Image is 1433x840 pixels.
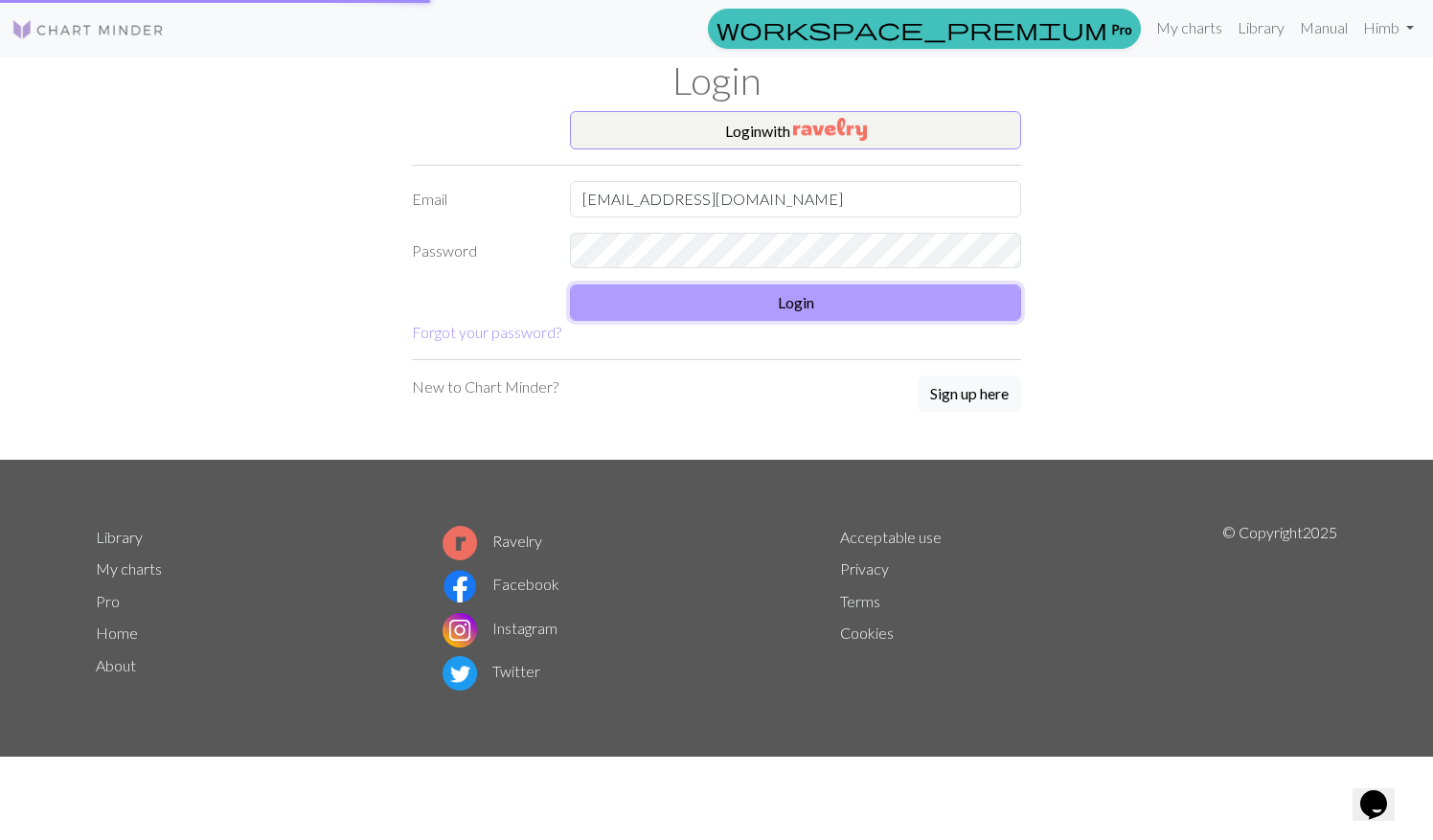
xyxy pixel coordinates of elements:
a: Forgot your password? [412,323,561,341]
a: Facebook [443,575,559,593]
h1: Login [84,57,1349,103]
img: Facebook logo [443,569,477,603]
a: Library [96,528,143,546]
a: Home [96,624,138,642]
iframe: chat widget [1353,763,1414,821]
a: Terms [840,592,880,610]
img: Logo [11,18,165,41]
a: Pro [96,592,120,610]
img: Ravelry logo [443,526,477,560]
p: New to Chart Minder? [412,375,558,398]
a: Himb [1355,9,1422,47]
a: About [96,656,136,674]
a: Acceptable use [840,528,942,546]
p: © Copyright 2025 [1222,521,1337,695]
a: Manual [1292,9,1355,47]
a: Twitter [443,662,540,680]
img: Instagram logo [443,613,477,647]
a: Ravelry [443,532,542,550]
a: Cookies [840,624,894,642]
a: Library [1230,9,1292,47]
button: Login [570,284,1021,321]
a: My charts [96,559,162,578]
button: Loginwith [570,111,1021,149]
label: Email [400,181,558,217]
a: Instagram [443,619,557,637]
button: Sign up here [918,375,1021,412]
span: workspace_premium [716,15,1107,42]
a: Sign up here [918,375,1021,414]
a: My charts [1149,9,1230,47]
img: Twitter logo [443,656,477,691]
a: Pro [708,9,1141,49]
a: Privacy [840,559,889,578]
label: Password [400,233,558,269]
img: Ravelry [793,118,867,141]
